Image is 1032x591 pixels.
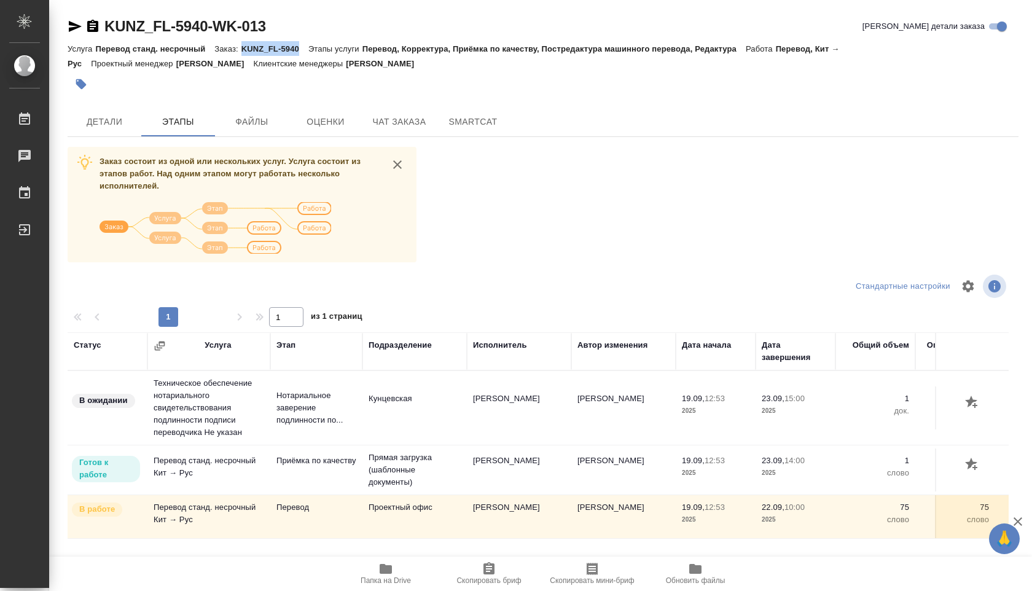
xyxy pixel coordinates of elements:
p: Клиентские менеджеры [254,59,346,68]
p: В ожидании [79,394,128,407]
button: Добавить оценку [962,455,983,476]
p: 12:53 [705,456,725,465]
span: SmartCat [444,114,502,130]
button: close [388,155,407,174]
p: Перевод станд. несрочный [95,44,214,53]
button: Скопировать ссылку [85,19,100,34]
div: Оплачиваемый объем [921,339,989,364]
div: Подразделение [369,339,432,351]
td: Техническое обеспечение нотариального свидетельствования подлинности подписи переводчика Не указан [147,371,270,445]
p: 75 [842,501,909,514]
span: Обновить файлы [666,576,725,585]
span: Этапы [149,114,208,130]
p: слово [842,514,909,526]
p: 1 [842,393,909,405]
p: 19.09, [682,503,705,512]
td: Прямая загрузка (шаблонные документы) [362,445,467,495]
td: [PERSON_NAME] [467,448,571,491]
p: 2025 [682,467,749,479]
p: 19.09, [682,456,705,465]
p: Заказ: [214,44,241,53]
span: Папка на Drive [361,576,411,585]
p: 2025 [682,514,749,526]
p: 23.09, [762,456,784,465]
p: Перевод, Корректура, Приёмка по качеству, Постредактура машинного перевода, Редактура [362,44,746,53]
div: Услуга [205,339,231,351]
button: Добавить тэг [68,71,95,98]
span: Скопировать бриф [456,576,521,585]
div: Автор изменения [577,339,647,351]
p: Перевод [276,501,356,514]
td: Кунцевская [362,386,467,429]
div: split button [853,277,953,296]
div: Общий объем [853,339,909,351]
p: В работе [79,503,115,515]
td: [PERSON_NAME] [571,495,676,538]
p: слово [921,467,989,479]
button: Папка на Drive [334,557,437,591]
p: 2025 [682,405,749,417]
p: 23.09, [762,394,784,403]
p: 15:00 [784,394,805,403]
button: Скопировать мини-бриф [541,557,644,591]
p: 2025 [762,467,829,479]
p: Услуга [68,44,95,53]
span: Заказ состоит из одной или нескольких услуг. Услуга состоит из этапов работ. Над одним этапом мог... [100,157,361,190]
td: [PERSON_NAME] [467,495,571,538]
span: из 1 страниц [311,309,362,327]
td: Проектный офис [362,495,467,538]
span: Файлы [222,114,281,130]
p: Нотариальное заверение подлинности по... [276,389,356,426]
td: [PERSON_NAME] [467,386,571,429]
button: Сгруппировать [154,340,166,352]
p: 75 [921,501,989,514]
div: Этап [276,339,295,351]
p: 14:00 [784,456,805,465]
p: 1 [921,455,989,467]
span: Чат заказа [370,114,429,130]
p: KUNZ_FL-5940 [241,44,308,53]
p: Готов к работе [79,456,133,481]
button: Добавить оценку [962,393,983,413]
span: Оценки [296,114,355,130]
a: KUNZ_FL-5940-WK-013 [104,18,266,34]
p: 2025 [762,405,829,417]
p: слово [921,514,989,526]
p: 2025 [762,514,829,526]
span: Настроить таблицу [953,272,983,301]
button: 🙏 [989,523,1020,554]
span: Скопировать мини-бриф [550,576,634,585]
p: 1 [842,455,909,467]
td: Перевод станд. несрочный Кит → Рус [147,448,270,491]
span: Посмотреть информацию [983,275,1009,298]
span: Детали [75,114,134,130]
td: [PERSON_NAME] [571,448,676,491]
button: Скопировать бриф [437,557,541,591]
p: 22.09, [762,503,784,512]
button: Обновить файлы [644,557,747,591]
div: Дата начала [682,339,731,351]
p: док. [921,405,989,417]
p: док. [842,405,909,417]
div: Дата завершения [762,339,829,364]
p: 12:53 [705,503,725,512]
p: 10:00 [784,503,805,512]
p: 12:53 [705,394,725,403]
p: Работа [746,44,776,53]
p: [PERSON_NAME] [346,59,423,68]
td: Перевод станд. несрочный Кит → Рус [147,495,270,538]
p: 1 [921,393,989,405]
p: слово [842,467,909,479]
p: Этапы услуги [308,44,362,53]
span: 🙏 [994,526,1015,552]
span: [PERSON_NAME] детали заказа [862,20,985,33]
p: Приёмка по качеству [276,455,356,467]
p: 19.09, [682,394,705,403]
p: [PERSON_NAME] [176,59,254,68]
div: Исполнитель [473,339,527,351]
div: Статус [74,339,101,351]
p: Проектный менеджер [91,59,176,68]
button: Скопировать ссылку для ЯМессенджера [68,19,82,34]
td: [PERSON_NAME] [571,386,676,429]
